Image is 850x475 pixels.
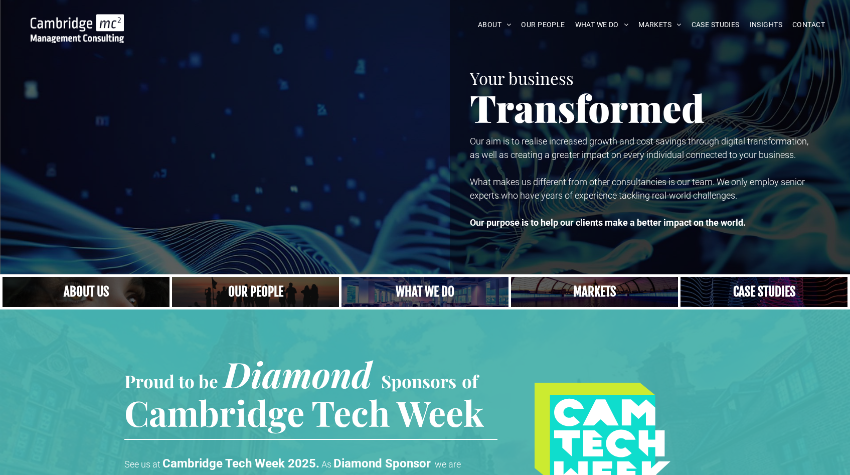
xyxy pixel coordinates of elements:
[435,459,461,469] span: we are
[172,277,339,307] a: A crowd in silhouette at sunset, on a rise or lookout point
[681,277,847,307] a: CASE STUDIES | See an Overview of All Our Case Studies | Cambridge Management Consulting
[124,459,160,469] span: See us at
[570,17,634,33] a: WHAT WE DO
[470,82,705,132] span: Transformed
[470,177,805,201] span: What makes us different from other consultancies is our team. We only employ senior experts who h...
[473,17,517,33] a: ABOUT
[381,369,456,393] span: Sponsors
[633,17,686,33] a: MARKETS
[511,277,678,307] a: Our Markets | Cambridge Management Consulting
[321,459,331,469] span: As
[3,277,169,307] a: Close up of woman's face, centered on her eyes
[124,369,218,393] span: Proud to be
[124,389,484,436] span: Cambridge Tech Week
[687,17,745,33] a: CASE STUDIES
[342,277,508,307] a: A yoga teacher lifting his whole body off the ground in the peacock pose
[745,17,787,33] a: INSIGHTS
[224,350,372,397] span: Diamond
[516,17,570,33] a: OUR PEOPLE
[162,456,319,470] strong: Cambridge Tech Week 2025.
[470,136,808,160] span: Our aim is to realise increased growth and cost savings through digital transformation, as well a...
[31,16,124,26] a: Your Business Transformed | Cambridge Management Consulting
[787,17,830,33] a: CONTACT
[462,369,478,393] span: of
[31,14,124,43] img: Go to Homepage
[333,456,431,470] strong: Diamond Sponsor
[470,217,746,228] strong: Our purpose is to help our clients make a better impact on the world.
[470,67,574,89] span: Your business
